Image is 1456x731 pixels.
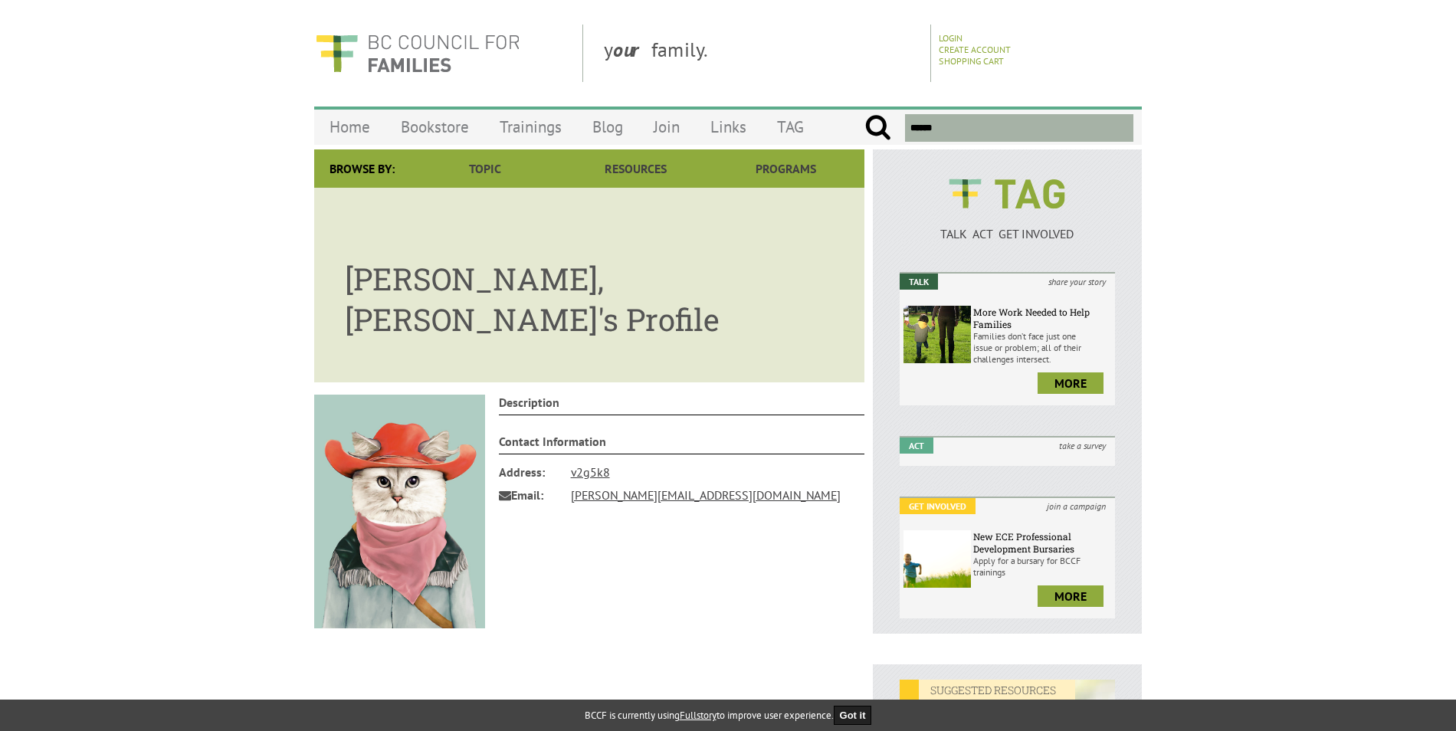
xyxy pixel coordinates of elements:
span: Address [499,461,560,484]
span: Email [499,484,560,506]
button: Got it [834,706,872,725]
a: more [1038,585,1103,607]
p: Families don’t face just one issue or problem; all of their challenges intersect. [973,330,1111,365]
a: Join [638,109,695,145]
a: Trainings [484,109,577,145]
img: BCCF's TAG Logo [938,165,1076,223]
img: BC Council for FAMILIES [314,25,521,82]
i: join a campaign [1038,498,1115,514]
a: TALK ACT GET INVOLVED [900,211,1115,241]
div: y family. [592,25,931,82]
strong: our [613,37,651,62]
h6: New ECE Professional Development Bursaries [973,530,1111,555]
a: Topic [410,149,560,188]
a: Shopping Cart [939,55,1004,67]
a: Create Account [939,44,1011,55]
h1: [PERSON_NAME], [PERSON_NAME]'s Profile [345,243,834,339]
em: SUGGESTED RESOURCES [900,680,1075,700]
a: v2g5k8 [571,464,610,480]
a: TAG [762,109,819,145]
h6: More Work Needed to Help Families [973,306,1111,330]
a: more [1038,372,1103,394]
a: Bookstore [385,109,484,145]
a: Links [695,109,762,145]
div: Browse By: [314,149,410,188]
a: Programs [711,149,861,188]
em: Talk [900,274,938,290]
em: Get Involved [900,498,976,514]
i: share your story [1039,274,1115,290]
h4: Contact Information [499,434,865,454]
i: take a survey [1050,438,1115,454]
p: Apply for a bursary for BCCF trainings [973,555,1111,578]
a: Fullstory [680,709,717,722]
h4: Description [499,395,865,415]
a: Login [939,32,962,44]
a: Home [314,109,385,145]
a: Blog [577,109,638,145]
em: Act [900,438,933,454]
a: [PERSON_NAME][EMAIL_ADDRESS][DOMAIN_NAME] [571,487,841,503]
a: Resources [560,149,710,188]
img: Kerry Bouchard, Chelsea [314,395,485,628]
input: Submit [864,114,891,142]
p: TALK ACT GET INVOLVED [900,226,1115,241]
